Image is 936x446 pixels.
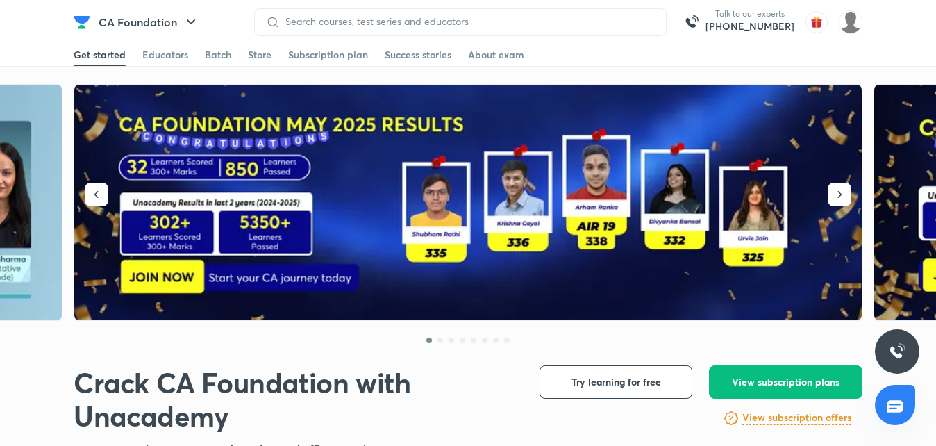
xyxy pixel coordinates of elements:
[742,411,851,425] h6: View subscription offers
[205,44,231,66] a: Batch
[248,44,271,66] a: Store
[288,48,368,62] div: Subscription plan
[385,48,451,62] div: Success stories
[732,375,839,389] span: View subscription plans
[74,48,126,62] div: Get started
[839,10,862,34] img: Tina kalita
[705,8,794,19] p: Talk to our experts
[74,14,90,31] img: Company Logo
[742,410,851,427] a: View subscription offers
[90,8,208,36] button: CA Foundation
[805,11,828,33] img: avatar
[142,48,188,62] div: Educators
[74,44,126,66] a: Get started
[468,44,524,66] a: About exam
[678,8,705,36] img: call-us
[709,365,862,399] button: View subscription plans
[288,44,368,66] a: Subscription plan
[889,343,905,360] img: ttu
[205,48,231,62] div: Batch
[540,365,692,399] button: Try learning for free
[571,375,661,389] span: Try learning for free
[142,44,188,66] a: Educators
[468,48,524,62] div: About exam
[385,44,451,66] a: Success stories
[74,365,517,433] h1: Crack CA Foundation with Unacademy
[705,19,794,33] a: [PHONE_NUMBER]
[280,16,655,27] input: Search courses, test series and educators
[248,48,271,62] div: Store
